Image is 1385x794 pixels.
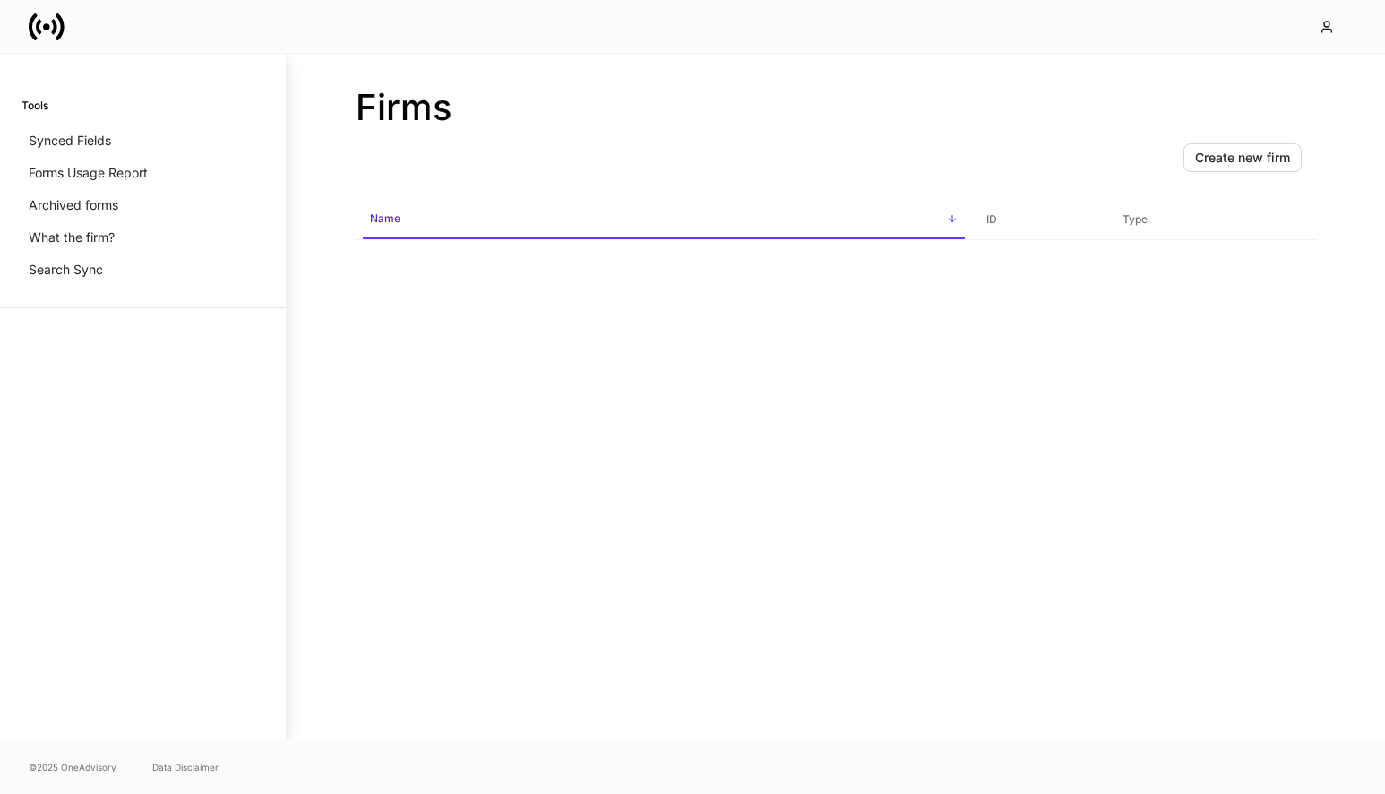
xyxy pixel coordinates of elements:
h6: ID [986,211,997,228]
h6: Tools [22,97,48,114]
h6: Type [1123,211,1148,228]
h6: Name [370,210,400,227]
p: Archived forms [29,196,118,214]
a: Search Sync [22,254,264,286]
p: Forms Usage Report [29,164,148,182]
span: © 2025 OneAdvisory [29,760,116,774]
a: Archived forms [22,189,264,221]
span: Name [363,201,965,239]
p: Search Sync [29,261,103,279]
div: Create new firm [1195,149,1290,167]
h2: Firms [356,86,1316,129]
span: Type [1115,202,1309,238]
button: Create new firm [1183,143,1302,172]
p: Synced Fields [29,132,111,150]
span: ID [979,202,1101,238]
a: Synced Fields [22,125,264,157]
p: What the firm? [29,229,115,246]
a: Data Disclaimer [152,760,219,774]
a: Forms Usage Report [22,157,264,189]
a: What the firm? [22,221,264,254]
